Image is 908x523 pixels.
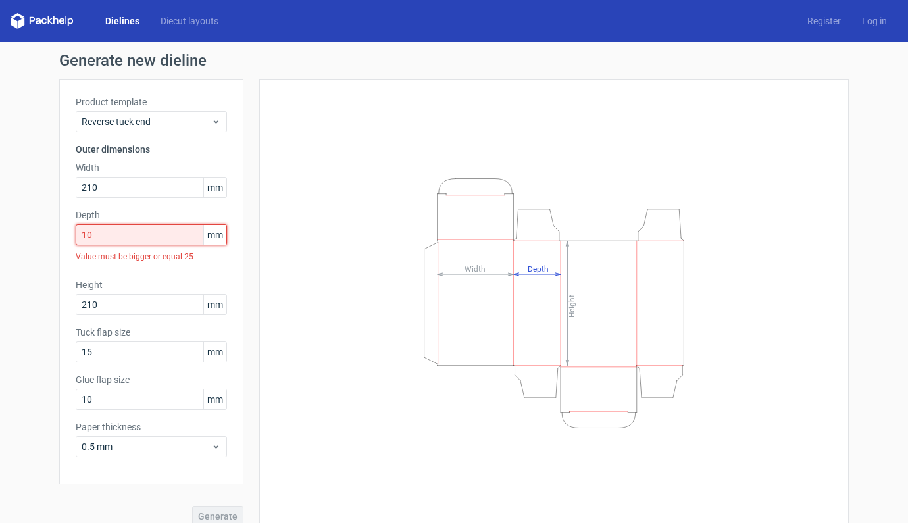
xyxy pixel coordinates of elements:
div: Value must be bigger or equal 25 [76,245,227,268]
a: Register [797,14,851,28]
span: mm [203,342,226,362]
span: mm [203,178,226,197]
span: mm [203,295,226,314]
span: mm [203,389,226,409]
a: Dielines [95,14,150,28]
label: Product template [76,95,227,109]
a: Diecut layouts [150,14,229,28]
tspan: Width [465,264,486,273]
h1: Generate new dieline [59,53,849,68]
label: Width [76,161,227,174]
label: Tuck flap size [76,326,227,339]
tspan: Height [567,294,576,317]
span: 0.5 mm [82,440,211,453]
tspan: Depth [528,264,549,273]
label: Height [76,278,227,291]
span: mm [203,225,226,245]
span: Reverse tuck end [82,115,211,128]
label: Glue flap size [76,373,227,386]
a: Log in [851,14,897,28]
label: Paper thickness [76,420,227,434]
h3: Outer dimensions [76,143,227,156]
label: Depth [76,209,227,222]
